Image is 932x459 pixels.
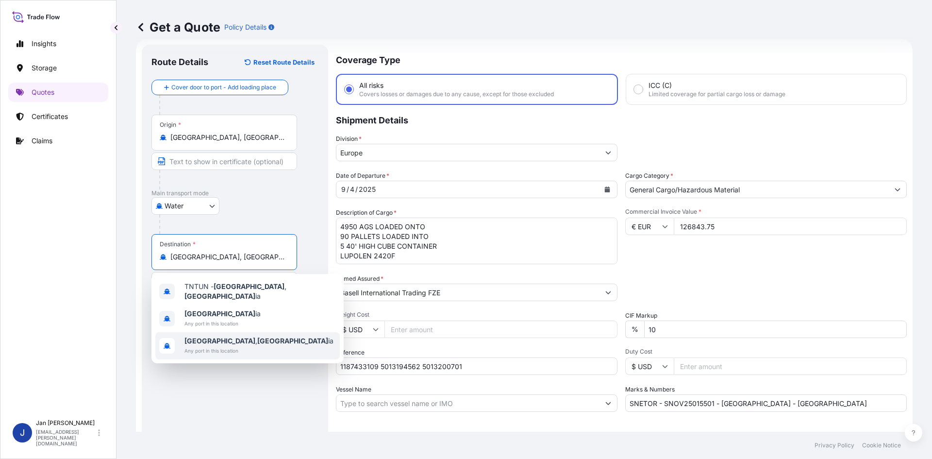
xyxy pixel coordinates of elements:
[8,107,108,126] a: Certificates
[625,394,907,412] input: Number1, number2,...
[625,171,673,181] label: Cargo Category
[347,184,349,195] div: /
[336,348,365,357] label: Reference
[889,181,906,198] button: Show suggestions
[345,85,353,94] input: All risksCovers losses or damages due to any cause, except for those excluded
[253,57,315,67] p: Reset Route Details
[336,385,371,394] label: Vessel Name
[20,428,25,438] span: J
[644,321,907,338] input: Enter percentage
[151,153,297,170] input: Text to appear on certificate
[224,22,266,32] p: Policy Details
[184,319,261,328] span: Any port in this location
[36,419,96,427] p: Jan [PERSON_NAME]
[32,136,52,146] p: Claims
[8,58,108,78] a: Storage
[336,357,617,375] input: Your internal reference
[599,182,615,197] button: Calendar
[336,208,397,218] label: Description of Cargo
[336,45,907,74] p: Coverage Type
[649,90,785,98] span: Limited coverage for partial cargo loss or damage
[170,252,285,262] input: Destination
[862,442,901,449] a: Cookie Notice
[625,348,907,356] span: Duty Cost
[214,282,284,290] b: [GEOGRAPHIC_DATA]
[674,218,907,235] input: Type amount
[384,321,617,338] input: Enter amount
[336,105,907,134] p: Shipment Details
[358,184,377,195] div: year,
[136,19,220,35] p: Get a Quote
[625,385,675,394] label: Marks & Numbers
[160,121,181,129] div: Origin
[359,81,383,90] span: All risks
[336,274,383,284] label: Named Assured
[184,292,255,300] b: [GEOGRAPHIC_DATA]
[599,284,617,301] button: Show suggestions
[674,357,907,375] input: Enter amount
[184,309,255,318] b: [GEOGRAPHIC_DATA]
[32,39,56,49] p: Insights
[634,85,643,94] input: ICC (C)Limited coverage for partial cargo loss or damage
[184,282,336,301] span: TNTUN - , ia
[32,112,68,121] p: Certificates
[151,274,344,363] div: Show suggestions
[32,63,57,73] p: Storage
[625,311,657,321] label: CIF Markup
[649,81,672,90] span: ICC (C)
[160,240,196,248] div: Destination
[336,134,362,144] label: Division
[336,311,617,319] span: Freight Cost
[359,90,554,98] span: Covers losses or damages due to any cause, except for those excluded
[8,34,108,53] a: Insights
[184,337,255,345] b: [GEOGRAPHIC_DATA]
[349,184,355,195] div: day,
[151,189,318,197] p: Main transport mode
[151,56,208,68] p: Route Details
[626,181,889,198] input: Select a commodity type
[8,131,108,151] a: Claims
[240,54,318,70] button: Reset Route Details
[599,394,617,412] button: Show suggestions
[625,321,644,338] div: %
[170,133,285,142] input: Origin
[336,171,389,181] span: Date of Departure
[184,309,261,319] span: ia
[32,87,54,97] p: Quotes
[165,201,183,211] span: Water
[151,272,297,289] input: Text to appear on certificate
[625,208,907,216] span: Commercial Invoice Value
[355,184,358,195] div: /
[184,336,333,346] span: , ia
[151,80,288,95] button: Cover door to port - Add loading place
[184,346,333,356] span: Any port in this location
[171,83,276,92] span: Cover door to port - Add loading place
[36,429,96,446] p: [EMAIL_ADDRESS][PERSON_NAME][DOMAIN_NAME]
[815,442,854,449] a: Privacy Policy
[8,83,108,102] a: Quotes
[340,184,347,195] div: month,
[257,337,328,345] b: [GEOGRAPHIC_DATA]
[599,144,617,161] button: Show suggestions
[336,394,599,412] input: Type to search vessel name or IMO
[336,431,907,439] p: Letter of Credit
[336,284,599,301] input: Full name
[151,197,219,215] button: Select transport
[336,144,599,161] input: Type to search division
